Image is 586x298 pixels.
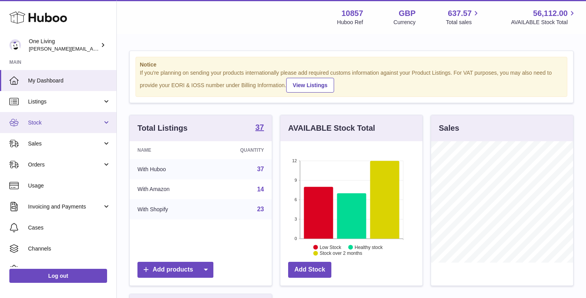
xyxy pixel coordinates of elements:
[140,69,563,93] div: If you're planning on sending your products internationally please add required customs informati...
[257,166,264,172] a: 37
[28,161,102,168] span: Orders
[28,203,102,210] span: Invoicing and Payments
[130,141,208,159] th: Name
[137,262,213,278] a: Add products
[29,38,99,53] div: One Living
[286,78,334,93] a: View Listings
[28,182,111,189] span: Usage
[137,123,188,133] h3: Total Listings
[130,199,208,219] td: With Shopify
[511,19,577,26] span: AVAILABLE Stock Total
[288,262,331,278] a: Add Stock
[355,244,383,250] text: Healthy stock
[511,8,577,26] a: 56,112.00 AVAILABLE Stock Total
[399,8,415,19] strong: GBP
[28,245,111,252] span: Channels
[255,123,264,133] a: 37
[288,123,375,133] h3: AVAILABLE Stock Total
[28,266,111,273] span: Settings
[28,119,102,126] span: Stock
[257,186,264,193] a: 14
[257,206,264,212] a: 23
[292,158,297,163] text: 12
[9,269,107,283] a: Log out
[28,140,102,147] span: Sales
[320,244,341,250] text: Low Stock
[439,123,459,133] h3: Sales
[294,197,297,202] text: 6
[28,224,111,231] span: Cases
[448,8,472,19] span: 637.57
[29,46,156,52] span: [PERSON_NAME][EMAIL_ADDRESS][DOMAIN_NAME]
[337,19,363,26] div: Huboo Ref
[394,19,416,26] div: Currency
[341,8,363,19] strong: 10857
[9,39,21,51] img: Jessica@oneliving.com
[130,179,208,200] td: With Amazon
[320,251,362,256] text: Stock over 2 months
[446,8,480,26] a: 637.57 Total sales
[255,123,264,131] strong: 37
[140,61,563,68] strong: Notice
[28,98,102,105] span: Listings
[294,178,297,182] text: 9
[294,217,297,221] text: 3
[130,159,208,179] td: With Huboo
[294,236,297,241] text: 0
[28,77,111,84] span: My Dashboard
[208,141,272,159] th: Quantity
[533,8,568,19] span: 56,112.00
[446,19,480,26] span: Total sales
